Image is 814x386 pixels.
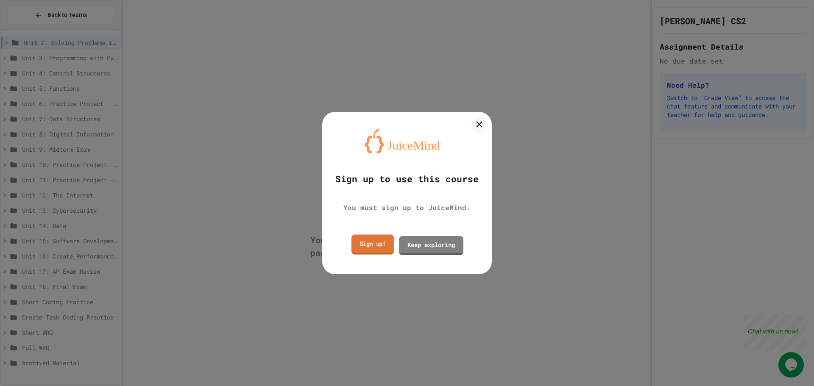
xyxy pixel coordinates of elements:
[365,129,449,153] img: logo-orange.svg
[343,203,471,213] div: You must sign up to JuiceMind.
[351,235,394,255] a: Sign up!
[4,12,54,19] p: Chat with us now!
[335,172,479,186] div: Sign up to use this course
[399,236,463,255] a: Keep exploring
